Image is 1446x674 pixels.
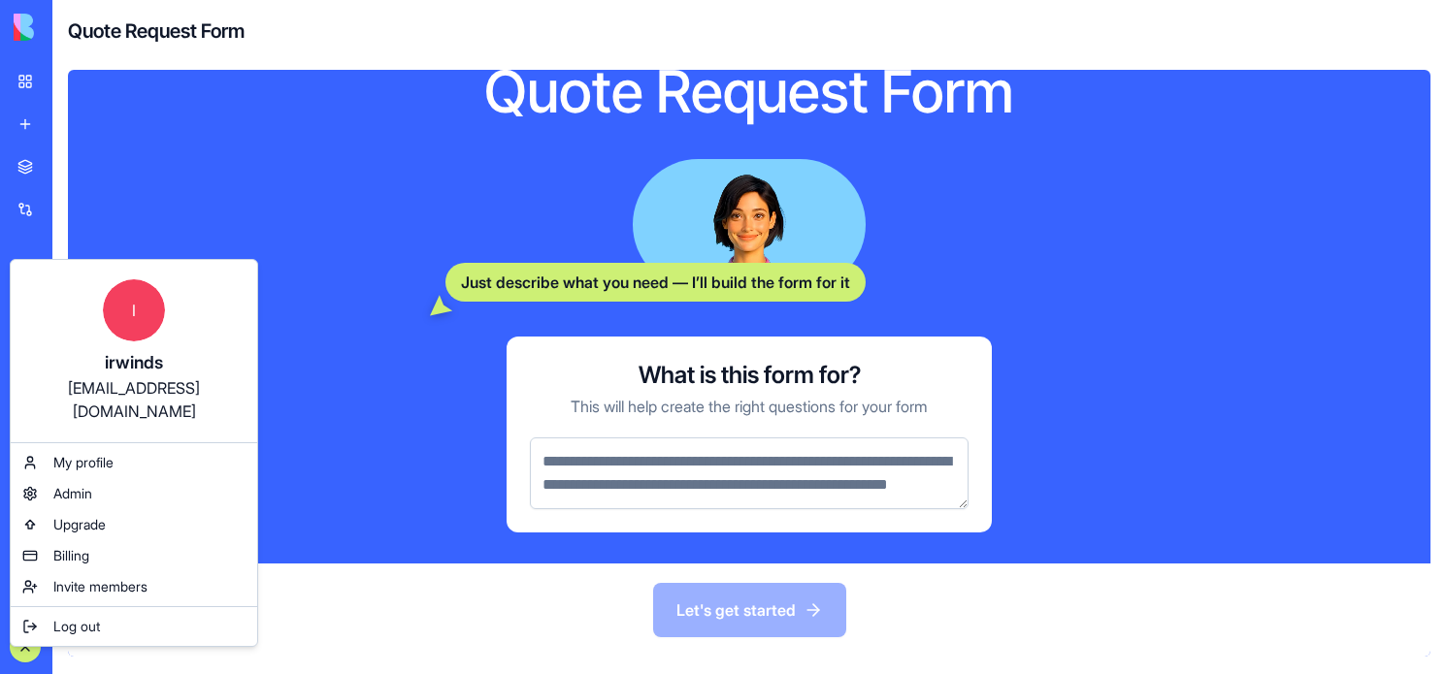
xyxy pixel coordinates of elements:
[15,264,253,438] a: Iirwinds[EMAIL_ADDRESS][DOMAIN_NAME]
[15,447,253,478] a: My profile
[15,509,253,540] a: Upgrade
[15,540,253,571] a: Billing
[53,546,89,565] span: Billing
[30,349,238,376] div: irwinds
[53,617,100,636] span: Log out
[53,515,106,534] span: Upgrade
[53,453,114,472] span: My profile
[53,484,92,503] span: Admin
[15,571,253,602] a: Invite members
[30,376,238,423] div: [EMAIL_ADDRESS][DOMAIN_NAME]
[15,478,253,509] a: Admin
[103,279,165,341] span: I
[53,577,148,596] span: Invite members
